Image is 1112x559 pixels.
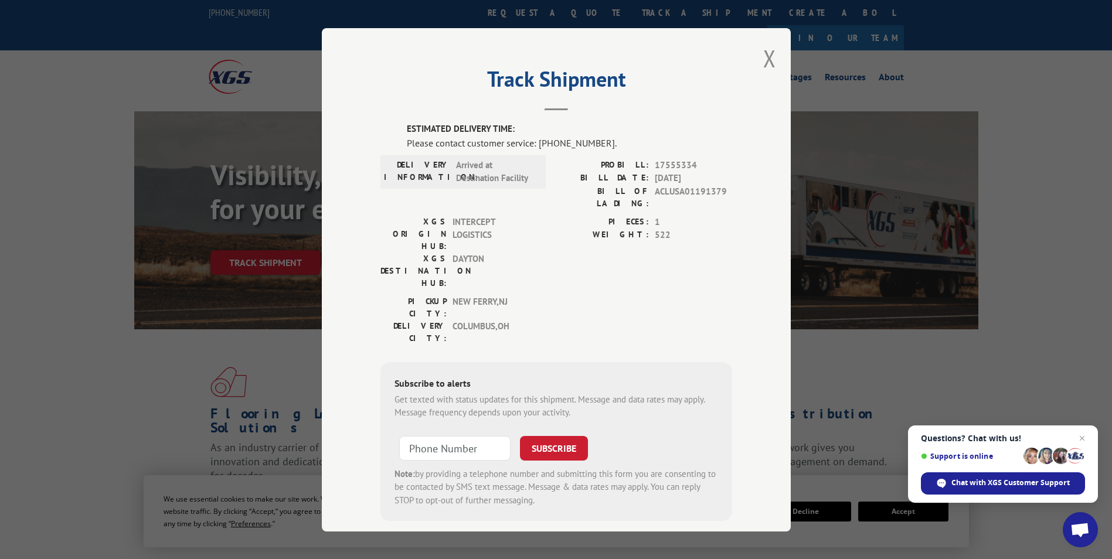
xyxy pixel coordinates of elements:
span: INTERCEPT LOGISTICS [453,215,532,252]
span: 522 [655,229,732,242]
label: PIECES: [556,215,649,229]
a: Open chat [1063,512,1098,547]
span: 17555334 [655,158,732,172]
span: ACLUSA01191379 [655,185,732,209]
div: Please contact customer service: [PHONE_NUMBER]. [407,135,732,149]
label: XGS ORIGIN HUB: [380,215,447,252]
label: PROBILL: [556,158,649,172]
h2: Track Shipment [380,71,732,93]
strong: Note: [395,468,415,479]
span: NEW FERRY , NJ [453,295,532,319]
button: SUBSCRIBE [520,435,588,460]
label: DELIVERY CITY: [380,319,447,344]
label: BILL DATE: [556,172,649,185]
label: PICKUP CITY: [380,295,447,319]
span: 1 [655,215,732,229]
label: WEIGHT: [556,229,649,242]
div: by providing a telephone number and submitting this form you are consenting to be contacted by SM... [395,467,718,507]
span: Arrived at Destination Facility [456,158,535,185]
span: [DATE] [655,172,732,185]
span: Chat with XGS Customer Support [921,472,1085,495]
label: ESTIMATED DELIVERY TIME: [407,122,732,136]
div: Get texted with status updates for this shipment. Message and data rates may apply. Message frequ... [395,393,718,419]
span: DAYTON [453,252,532,289]
span: Questions? Chat with us! [921,434,1085,443]
label: BILL OF LADING: [556,185,649,209]
button: Close modal [763,43,776,74]
label: XGS DESTINATION HUB: [380,252,447,289]
label: DELIVERY INFORMATION: [384,158,450,185]
input: Phone Number [399,435,511,460]
div: Subscribe to alerts [395,376,718,393]
span: COLUMBUS , OH [453,319,532,344]
span: Support is online [921,452,1019,461]
span: Chat with XGS Customer Support [951,478,1070,488]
